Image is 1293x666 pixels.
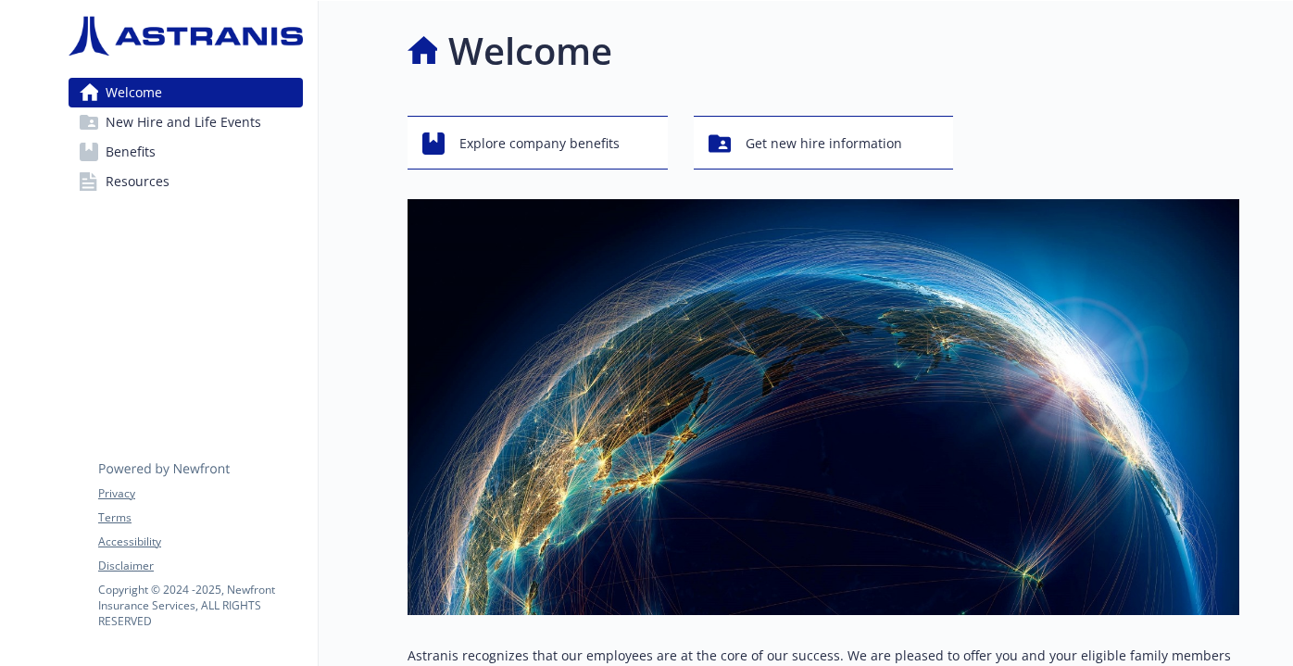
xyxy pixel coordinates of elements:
[98,582,302,629] p: Copyright © 2024 - 2025 , Newfront Insurance Services, ALL RIGHTS RESERVED
[459,126,620,161] span: Explore company benefits
[448,23,612,79] h1: Welcome
[106,137,156,167] span: Benefits
[106,167,169,196] span: Resources
[69,137,303,167] a: Benefits
[408,199,1239,615] img: overview page banner
[69,167,303,196] a: Resources
[69,78,303,107] a: Welcome
[408,116,668,170] button: Explore company benefits
[69,107,303,137] a: New Hire and Life Events
[694,116,954,170] button: Get new hire information
[98,509,302,526] a: Terms
[106,78,162,107] span: Welcome
[98,558,302,574] a: Disclaimer
[106,107,261,137] span: New Hire and Life Events
[98,534,302,550] a: Accessibility
[98,485,302,502] a: Privacy
[746,126,902,161] span: Get new hire information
